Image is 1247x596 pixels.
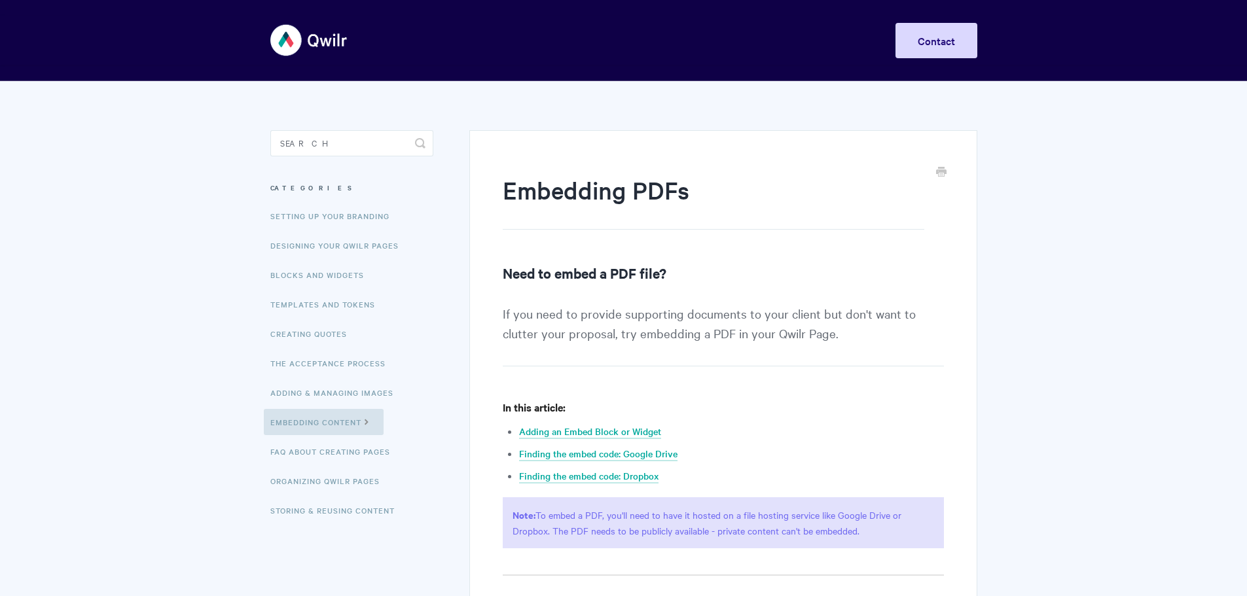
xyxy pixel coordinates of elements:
a: Storing & Reusing Content [270,497,405,523]
strong: In this article: [503,400,566,414]
h1: Embedding PDFs [503,173,924,230]
a: Adding & Managing Images [270,379,403,406]
a: Templates and Tokens [270,291,385,317]
a: Adding an Embed Block or Widget [519,425,661,439]
input: Search [270,130,433,156]
strong: Note: [513,508,535,521]
a: Embedding Content [264,409,384,435]
a: FAQ About Creating Pages [270,438,400,465]
h2: Need to embed a PDF file? [503,262,943,283]
p: To embed a PDF, you'll need to have it hosted on a file hosting service like Google Drive or Drop... [503,497,943,548]
a: Blocks and Widgets [270,262,374,288]
a: Finding the embed code: Dropbox [519,469,659,483]
a: The Acceptance Process [270,350,395,376]
h3: Categories [270,176,433,200]
p: If you need to provide supporting documents to your client but don't want to clutter your proposa... [503,304,943,366]
a: Creating Quotes [270,321,357,347]
a: Designing Your Qwilr Pages [270,232,408,258]
a: Print this Article [936,166,947,180]
a: Contact [895,23,977,58]
a: Finding the embed code: Google Drive [519,447,678,461]
a: Organizing Qwilr Pages [270,468,389,494]
a: Setting up your Branding [270,203,399,229]
img: Qwilr Help Center [270,16,348,65]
